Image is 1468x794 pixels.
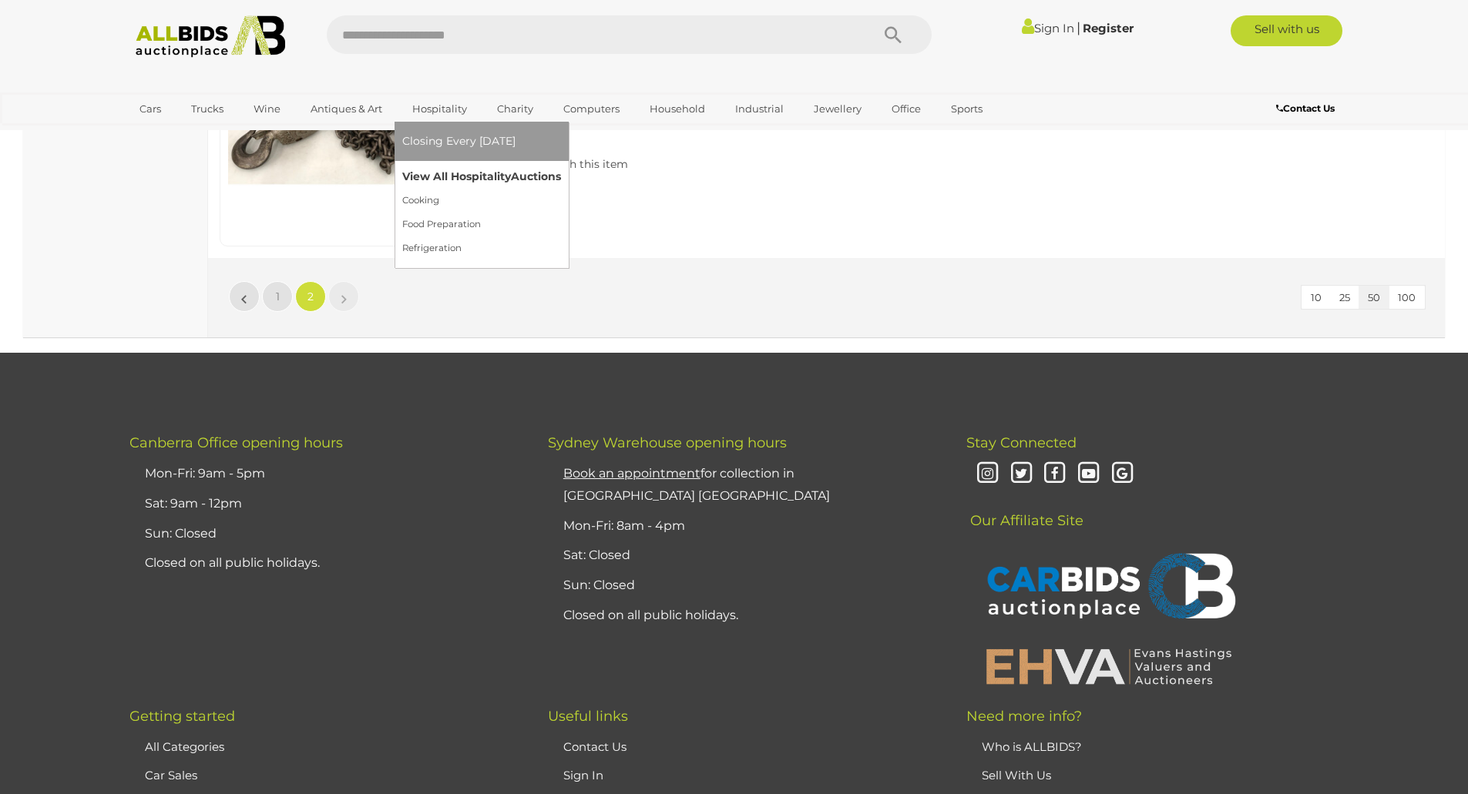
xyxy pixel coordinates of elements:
[1276,102,1335,114] b: Contact Us
[966,434,1077,451] span: Stay Connected
[129,434,343,451] span: Canberra Office opening hours
[517,151,632,174] a: Watch this item
[1075,461,1102,487] i: Youtube
[559,541,928,571] li: Sat: Closed
[640,96,715,122] a: Household
[1077,19,1080,36] span: |
[855,15,932,54] button: Search
[1276,100,1339,117] a: Contact Us
[262,281,293,312] a: 1
[301,96,392,122] a: Antiques & Art
[559,511,928,541] li: Mon-Fri: 8am - 4pm
[1389,286,1425,310] button: 100
[295,281,326,312] a: 2
[1302,286,1331,310] button: 10
[563,739,627,754] a: Contact Us
[563,466,830,503] a: Book an appointmentfor collection in [GEOGRAPHIC_DATA] [GEOGRAPHIC_DATA]
[1022,21,1074,35] a: Sign In
[1041,461,1068,487] i: Facebook
[145,739,224,754] a: All Categories
[145,768,197,782] a: Car Sales
[982,768,1051,782] a: Sell With Us
[244,96,291,122] a: Wine
[966,489,1083,529] span: Our Affiliate Site
[559,601,928,631] li: Closed on all public holidays.
[276,290,280,303] span: 1
[1109,461,1136,487] i: Google
[487,96,543,122] a: Charity
[129,122,259,147] a: [GEOGRAPHIC_DATA]
[563,466,700,481] u: Book an appointment
[559,571,928,601] li: Sun: Closed
[725,96,794,122] a: Industrial
[978,646,1240,686] img: EHVA | Evans Hastings Valuers and Auctioneers
[982,739,1082,754] a: Who is ALLBIDS?
[1398,291,1416,303] span: 100
[141,489,509,519] li: Sat: 9am - 12pm
[229,281,260,312] a: «
[307,290,314,303] span: 2
[1359,286,1389,310] button: 50
[129,708,235,725] span: Getting started
[181,96,233,122] a: Trucks
[141,519,509,549] li: Sun: Closed
[141,459,509,489] li: Mon-Fri: 9am - 5pm
[1368,291,1380,303] span: 50
[402,96,477,122] a: Hospitality
[966,708,1082,725] span: Need more info?
[941,96,993,122] a: Sports
[1008,461,1035,487] i: Twitter
[1330,286,1359,310] button: 25
[141,548,509,578] li: Closed on all public holidays.
[328,281,359,312] a: »
[548,708,628,725] span: Useful links
[129,96,171,122] a: Cars
[1339,291,1350,303] span: 25
[1231,15,1342,46] a: Sell with us
[882,96,931,122] a: Office
[548,434,787,451] span: Sydney Warehouse opening hours
[978,537,1240,638] img: CARBIDS Auctionplace
[553,96,630,122] a: Computers
[974,461,1001,487] i: Instagram
[1311,291,1322,303] span: 10
[537,157,628,171] span: Watch this item
[804,96,872,122] a: Jewellery
[127,15,294,58] img: Allbids.com.au
[563,768,603,782] a: Sign In
[1083,21,1134,35] a: Register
